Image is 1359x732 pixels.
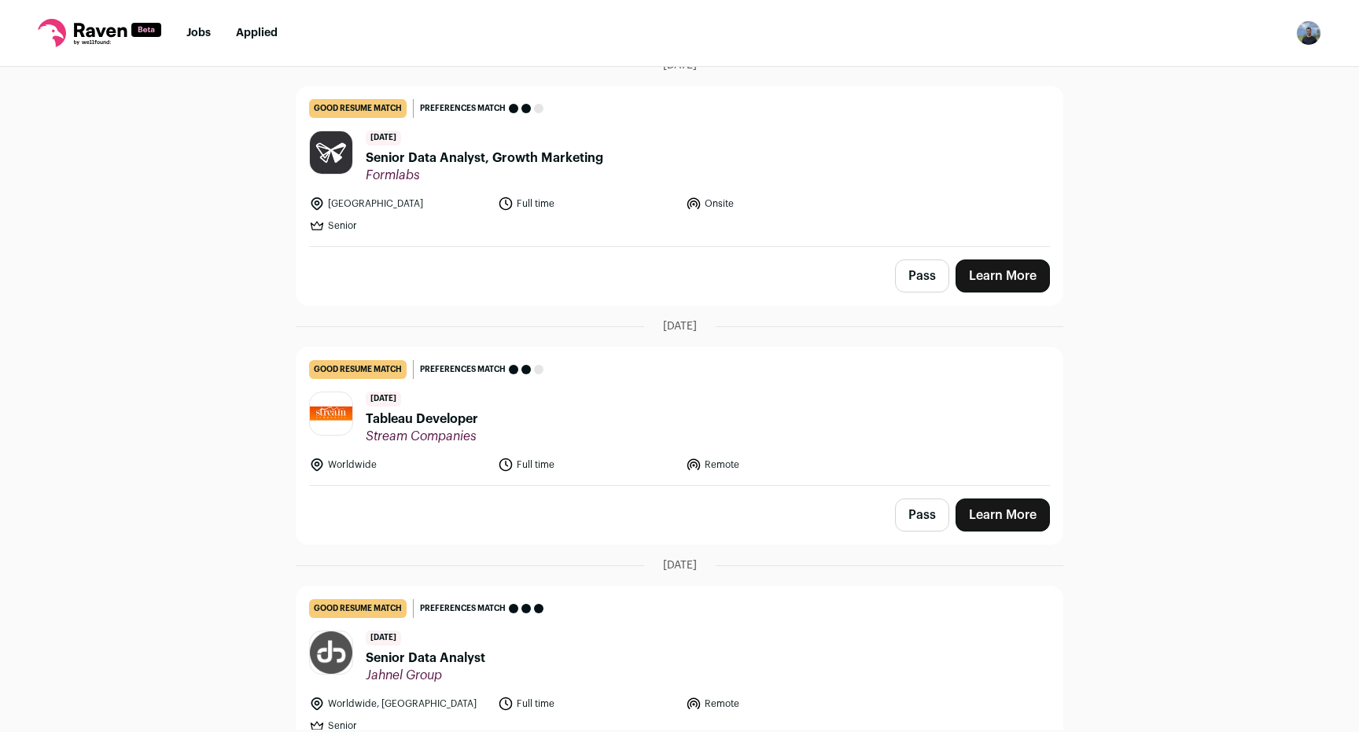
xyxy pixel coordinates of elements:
li: Worldwide, [GEOGRAPHIC_DATA] [309,696,488,712]
li: Remote [686,457,865,473]
span: Preferences match [420,101,506,116]
img: 14342033-medium_jpg [1296,20,1321,46]
button: Pass [895,259,949,292]
span: [DATE] [663,318,697,334]
img: 69696930838b8e10ad3f3119159466135b2b874a1a35510619c556de0abf7f7e.png [310,631,352,674]
img: cb00dd4447afe8f2fdb2b4a461caedb8eb02c44b14167cd7ea5ec9cd9e25e5e6.png [310,131,352,174]
span: Preferences match [420,362,506,377]
span: Senior Data Analyst, Growth Marketing [366,149,603,167]
a: Jobs [186,28,211,39]
li: Full time [498,696,677,712]
a: Learn More [956,498,1050,532]
li: Senior [309,218,488,234]
button: Open dropdown [1296,20,1321,46]
button: Pass [895,498,949,532]
a: Applied [236,28,278,39]
li: Worldwide [309,457,488,473]
li: [GEOGRAPHIC_DATA] [309,196,488,212]
li: Full time [498,457,677,473]
div: good resume match [309,99,407,118]
li: Full time [498,196,677,212]
a: Learn More [956,259,1050,292]
span: Stream Companies [366,429,478,444]
a: good resume match Preferences match [DATE] Tableau Developer Stream Companies Worldwide Full time... [296,348,1063,485]
span: [DATE] [366,392,401,406]
span: [DATE] [366,631,401,646]
div: good resume match [309,360,407,379]
span: Formlabs [366,167,603,183]
img: 4e0771c128b0575cc4fcaaebbfb3763111fcb8495151b7fa9fcd08d521302ff3.jpg [310,406,352,420]
li: Remote [686,696,865,712]
li: Onsite [686,196,865,212]
div: good resume match [309,599,407,618]
a: good resume match Preferences match [DATE] Senior Data Analyst, Growth Marketing Formlabs [GEOGRA... [296,86,1063,246]
span: Tableau Developer [366,410,478,429]
span: [DATE] [366,131,401,145]
span: [DATE] [663,557,697,573]
span: Preferences match [420,601,506,616]
span: Senior Data Analyst [366,649,485,668]
span: Jahnel Group [366,668,485,683]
